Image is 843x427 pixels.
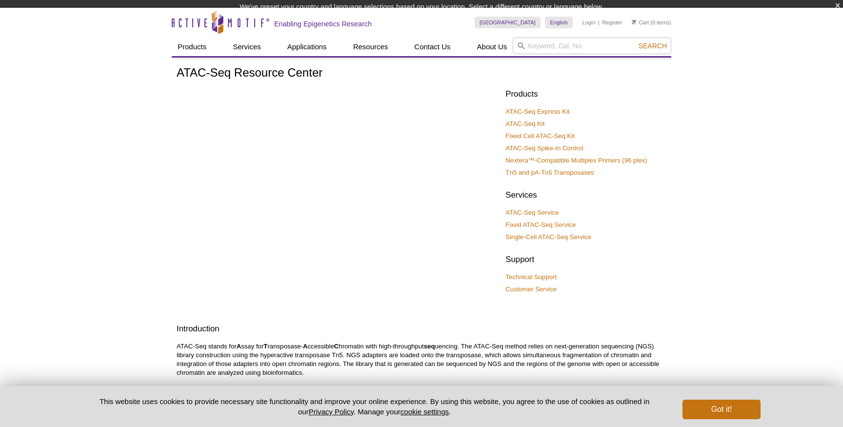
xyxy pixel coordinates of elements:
a: Single-Cell ATAC-Seq Service [505,233,591,242]
input: Keyword, Cat. No. [513,38,671,54]
a: Resources [347,38,394,56]
img: Change Here [455,7,481,30]
img: Your Cart [632,20,636,24]
a: Services [227,38,267,56]
a: English [545,17,573,28]
a: Tn5 and pA-Tn5 Transposases [505,168,594,177]
h2: Enabling Epigenetics Research [274,20,372,28]
a: Fixed ATAC-Seq Service [505,221,576,229]
a: Products [172,38,212,56]
strong: T [263,343,267,350]
a: Contact Us [408,38,456,56]
h2: Introduction [177,323,666,335]
h1: ATAC-Seq Resource Center [177,66,666,81]
a: ATAC-Seq Kit [505,120,544,128]
a: About Us [471,38,513,56]
iframe: Intro to ATAC-Seq [177,86,498,267]
h2: Products [505,88,666,100]
strong: C [334,343,339,350]
a: Technical Support [505,273,557,282]
a: [GEOGRAPHIC_DATA] [475,17,541,28]
p: ATAC-Seq stands for ssay for ransposase- ccessible hromatin with high-throughput uencing. The ATA... [177,342,666,377]
strong: A [237,343,241,350]
a: Nextera™-Compatible Multiplex Primers (96 plex) [505,156,647,165]
a: ATAC-Seq Spike-In Control [505,144,583,153]
a: Register [602,19,622,26]
a: Applications [281,38,333,56]
h2: Support [505,254,666,265]
button: Got it! [682,400,761,419]
a: ATAC-Seq Service [505,208,559,217]
p: This website uses cookies to provide necessary site functionality and improve your online experie... [82,396,666,417]
a: Cart [632,19,649,26]
strong: seq [424,343,435,350]
a: ATAC-Seq Express Kit [505,107,569,116]
a: Privacy Policy [309,407,354,416]
li: (0 items) [632,17,671,28]
li: | [598,17,600,28]
button: Search [636,41,670,50]
a: Customer Service [505,285,557,294]
a: Login [582,19,596,26]
span: Search [639,42,667,50]
button: cookie settings [401,407,449,416]
a: Fixed Cell ATAC-Seq Kit [505,132,575,141]
strong: A [303,343,308,350]
h2: Services [505,189,666,201]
